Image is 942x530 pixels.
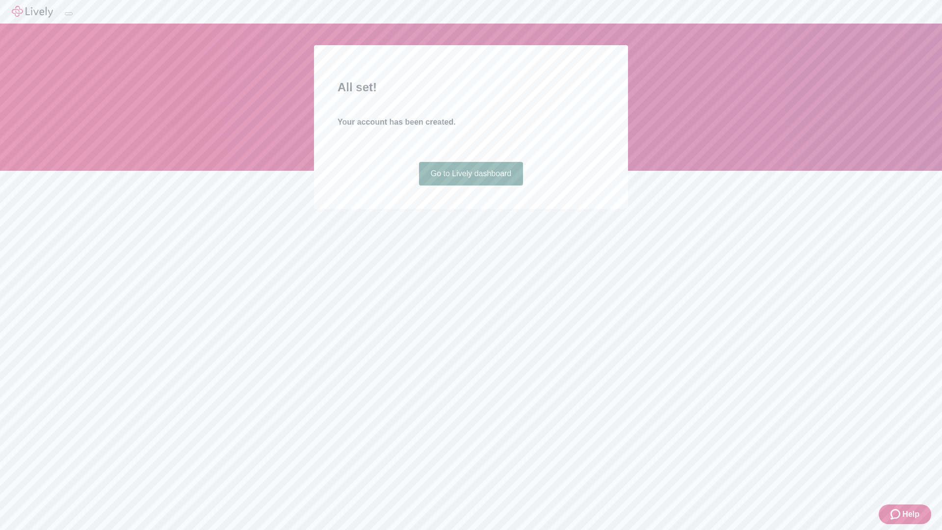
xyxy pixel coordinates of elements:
[419,162,523,185] a: Go to Lively dashboard
[12,6,53,18] img: Lively
[338,79,604,96] h2: All set!
[879,504,931,524] button: Zendesk support iconHelp
[338,116,604,128] h4: Your account has been created.
[65,12,73,15] button: Log out
[902,508,919,520] span: Help
[890,508,902,520] svg: Zendesk support icon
